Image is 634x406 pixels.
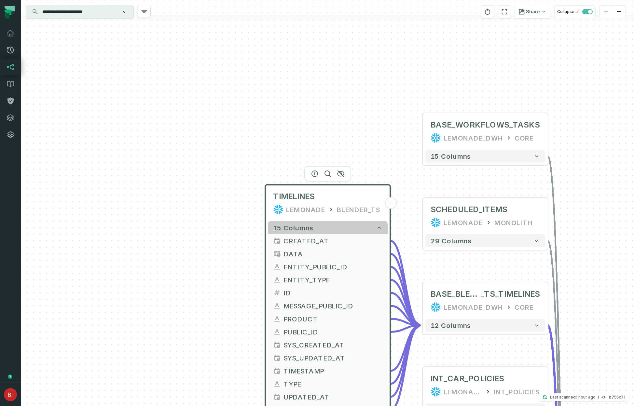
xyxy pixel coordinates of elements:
span: PUBLIC_ID [283,327,382,337]
div: LEMONADE_DWH [444,302,503,312]
g: Edge from a1234eb9ebceeb99f1200298131d28eb to d9e5d8bc9f72441cd77eaadbffe21e0b [390,306,420,325]
relative-time: Oct 15, 2025, 2:59 PM EDT [576,395,596,399]
span: timestamp [273,393,281,401]
span: SYS_CREATED_AT [283,340,382,350]
button: MESSAGE_PUBLIC_ID [268,299,388,312]
span: UPDATED_AT [283,392,382,402]
span: timestamp [273,354,281,362]
span: DATA [283,249,382,259]
div: INT_CAR_POLICIES [431,373,504,384]
span: TIMESTAMP [283,366,382,376]
span: string [273,302,281,310]
g: Edge from a1234eb9ebceeb99f1200298131d28eb to d9e5d8bc9f72441cd77eaadbffe21e0b [390,325,420,371]
span: 15 columns [431,152,471,160]
span: BASE_BLENDER [431,289,481,299]
span: ID [283,288,382,298]
span: CREATED_AT [283,236,382,246]
span: 29 columns [431,237,472,245]
g: Edge from a1234eb9ebceeb99f1200298131d28eb to d9e5d8bc9f72441cd77eaadbffe21e0b [390,254,420,325]
div: LEMONADE_DWH [444,133,503,143]
button: UPDATED_AT [268,390,388,403]
span: MESSAGE_PUBLIC_ID [283,301,382,311]
span: _TS_TIMELINES [481,289,540,299]
button: SYS_CREATED_AT [268,338,388,351]
span: ENTITY_PUBLIC_ID [283,262,382,272]
button: Last scanned[DATE] 2:59:42 PMb755c71 [538,393,629,401]
g: Edge from a1234eb9ebceeb99f1200298131d28eb to d9e5d8bc9f72441cd77eaadbffe21e0b [390,267,420,325]
span: string [273,263,281,271]
span: timestamp [273,237,281,245]
span: 15 columns [273,224,313,232]
span: string [273,380,281,388]
button: TIMESTAMP [268,364,388,377]
span: type unknown [273,250,281,258]
div: BASE_WORKFLOWS_TASKS [431,120,540,130]
button: TYPE [268,377,388,390]
div: INT_POLICIES [494,386,540,397]
div: BLENDER_TS [337,204,380,215]
span: decimal [273,289,281,297]
button: ENTITY_TYPE [268,273,388,286]
span: 12 columns [431,321,471,329]
button: PRODUCT [268,312,388,325]
div: SCHEDULED_ITEMS [431,204,507,215]
button: Collapse all [554,5,596,18]
span: ENTITY_TYPE [283,275,382,285]
h4: b755c71 [609,395,625,399]
span: timestamp [273,341,281,349]
g: Edge from a1234eb9ebceeb99f1200298131d28eb to d9e5d8bc9f72441cd77eaadbffe21e0b [390,325,420,397]
button: Share [515,5,550,18]
g: Edge from a1234eb9ebceeb99f1200298131d28eb to d9e5d8bc9f72441cd77eaadbffe21e0b [390,325,420,332]
g: Edge from a1234eb9ebceeb99f1200298131d28eb to d9e5d8bc9f72441cd77eaadbffe21e0b [390,293,420,325]
div: BASE_BLENDER_TS_TIMELINES [431,289,540,299]
div: LEMONADE [286,204,325,215]
div: CORE [515,133,533,143]
span: string [273,328,281,336]
button: ID [268,286,388,299]
span: string [273,276,281,284]
button: Clear search query [120,8,127,15]
g: Edge from a1234eb9ebceeb99f1200298131d28eb to d9e5d8bc9f72441cd77eaadbffe21e0b [390,280,420,325]
button: SYS_UPDATED_AT [268,351,388,364]
button: PUBLIC_ID [268,325,388,338]
g: Edge from a1234eb9ebceeb99f1200298131d28eb to d9e5d8bc9f72441cd77eaadbffe21e0b [390,319,420,325]
div: MONOLITH [494,217,533,228]
button: zoom out [613,6,626,18]
button: DATA [268,247,388,260]
div: Tooltip anchor [7,374,13,380]
g: Edge from a1234eb9ebceeb99f1200298131d28eb to d9e5d8bc9f72441cd77eaadbffe21e0b [390,241,420,325]
button: ENTITY_PUBLIC_ID [268,260,388,273]
button: - [385,197,396,209]
p: Last scanned [550,394,596,400]
img: avatar of ben inbar [4,388,17,401]
span: SYS_UPDATED_AT [283,353,382,363]
span: string [273,315,281,323]
span: TYPE [283,379,382,389]
span: timestamp [273,367,281,375]
div: CORE [515,302,533,312]
span: PRODUCT [283,314,382,324]
button: CREATED_AT [268,234,388,247]
div: LEMONADE [444,217,483,228]
div: LEMONADE_DWH [444,386,482,397]
span: TIMELINES [273,191,315,202]
g: Edge from a1234eb9ebceeb99f1200298131d28eb to d9e5d8bc9f72441cd77eaadbffe21e0b [390,325,420,384]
